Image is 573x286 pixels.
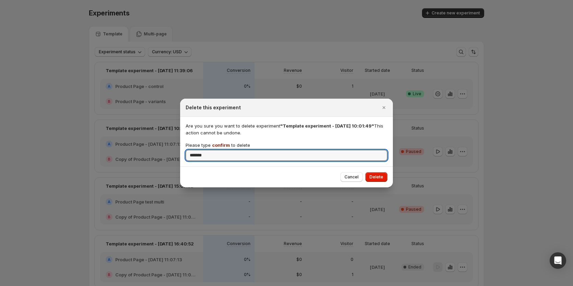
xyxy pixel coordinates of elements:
button: Delete [365,172,387,182]
p: Are you sure you want to delete experiment This action cannot be undone. [186,122,387,136]
div: Open Intercom Messenger [550,252,566,269]
button: Cancel [340,172,363,182]
span: Delete [370,174,383,180]
span: "Template experiment - [DATE] 10:01:49" [280,123,374,129]
p: Please type to delete [186,142,250,148]
h2: Delete this experiment [186,104,241,111]
button: Close [379,103,389,112]
span: Cancel [344,174,359,180]
span: confirm [212,142,230,148]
